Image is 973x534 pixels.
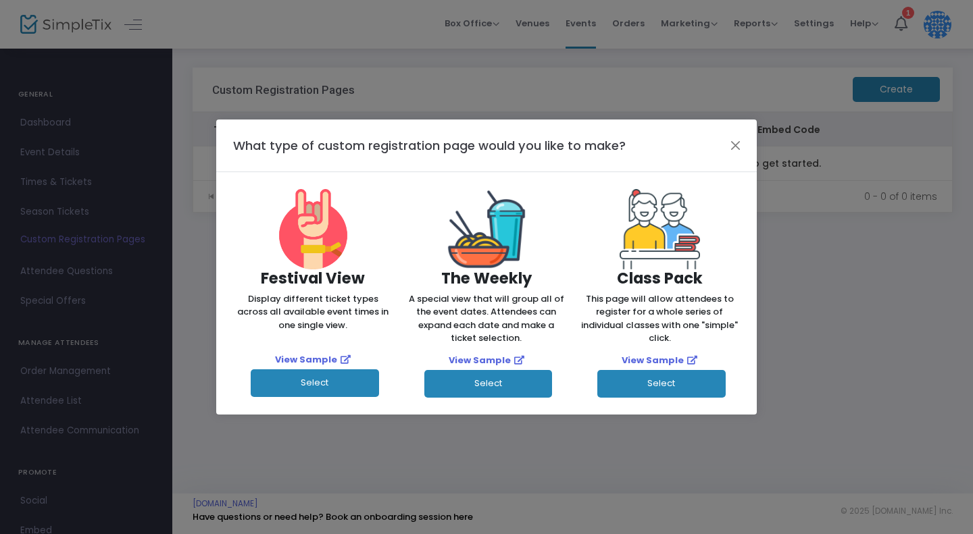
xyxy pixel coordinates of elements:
button: Select [424,370,553,398]
a: View Sample [622,354,684,367]
button: Select [251,369,379,397]
a: View Sample [449,354,511,367]
h3: Class Pack [580,269,740,288]
img: Weekly Class Pack Image [447,189,526,269]
img: Festival View Image [273,189,353,269]
img: Class Pack Image [620,189,699,269]
button: Select [597,370,726,398]
h3: The Weekly [406,269,566,288]
h3: Festival View [233,269,393,288]
p: A special view that will group all of the event dates. Attendees can expand each date and make a ... [406,292,566,345]
p: This page will allow attendees to register for a whole series of individual classes with one "sim... [580,292,740,345]
p: Display different ticket types across all available event times in one single view. [233,292,393,344]
h4: What type of custom registration page would you like to make? [233,136,626,155]
button: Close [727,137,745,155]
a: View Sample [275,353,337,366]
